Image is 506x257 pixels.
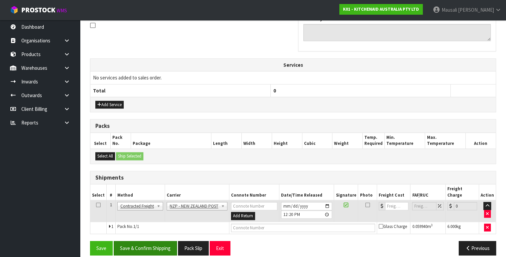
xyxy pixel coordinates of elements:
[114,241,177,255] button: Save & Confirm Shipping
[211,133,242,149] th: Length
[379,224,407,229] span: Glass Charge
[343,6,419,12] strong: K01 - KITCHENAID AUSTRALIA PTY LTD
[465,133,496,149] th: Action
[110,202,112,208] span: 1
[210,241,230,255] button: Exit
[231,212,255,220] button: Add Return
[57,7,67,14] small: WMS
[165,184,229,200] th: Carrier
[302,133,332,149] th: Cubic
[272,133,302,149] th: Height
[363,133,385,149] th: Temp. Required
[339,4,423,15] a: K01 - KITCHENAID AUSTRALIA PTY LTD
[116,152,143,160] button: Ship Selected
[95,101,124,109] button: Add Service
[385,133,425,149] th: Min. Temperature
[273,87,276,94] span: 0
[120,202,154,210] span: Contracted Freight
[431,223,432,227] sup: 3
[90,84,270,97] th: Total
[90,133,111,149] th: Select
[21,6,55,14] span: ProStock
[241,133,272,149] th: Width
[454,202,477,210] input: Freight Charge
[111,224,113,229] span: 1
[410,184,445,200] th: FAF/RUC
[412,202,436,210] input: Freight Adjustment
[95,152,115,160] button: Select All
[332,133,363,149] th: Weight
[90,71,496,84] td: No services added to sales order.
[459,241,496,255] button: Previous
[229,184,279,200] th: Connote Number
[107,184,116,200] th: #
[412,224,427,229] span: 0.059940
[170,202,218,210] span: NZP - NEW ZEALAND POST
[231,202,277,210] input: Connote Number
[133,224,139,229] span: 1/1
[115,222,229,234] td: Pack No.
[90,59,496,71] th: Services
[90,184,107,200] th: Select
[445,222,479,234] td: kg
[131,133,211,149] th: Package
[358,184,377,200] th: Photo
[178,241,209,255] button: Pack Slip
[458,7,494,13] span: [PERSON_NAME]
[111,133,131,149] th: Pack No.
[334,184,358,200] th: Signature
[10,6,18,14] img: cube-alt.png
[377,184,410,200] th: Freight Cost
[447,224,456,229] span: 6.000
[279,184,334,200] th: Date/Time Released
[231,224,375,232] input: Connote Number
[445,184,479,200] th: Freight Charge
[479,184,496,200] th: Action
[90,241,113,255] button: Save
[115,184,165,200] th: Method
[385,202,408,210] input: Freight Cost
[441,7,457,13] span: Mausali
[95,175,491,181] h3: Shipments
[410,222,445,234] td: m
[425,133,465,149] th: Max. Temperature
[95,123,491,129] h3: Packs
